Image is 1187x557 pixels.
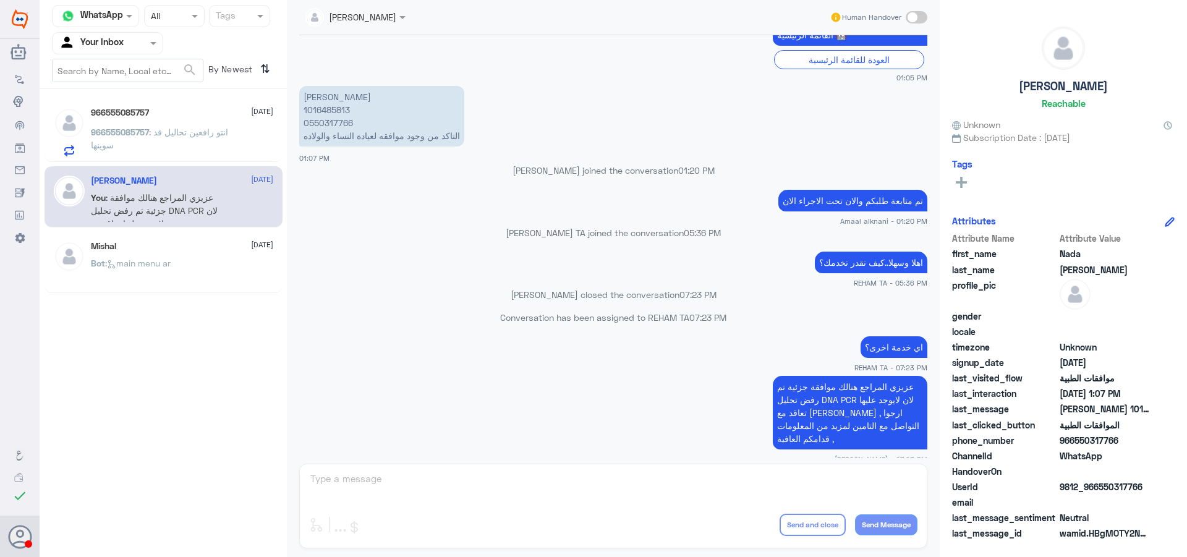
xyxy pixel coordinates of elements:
img: defaultAdmin.png [54,241,85,272]
span: REHAM TA - 05:36 PM [854,278,927,288]
h5: Mishal [91,241,116,252]
span: null [1060,465,1149,478]
p: [PERSON_NAME] closed the conversation [299,288,927,301]
span: null [1060,496,1149,509]
span: UserId [952,480,1057,493]
p: 13/8/2025, 5:36 PM [815,252,927,273]
span: wamid.HBgMOTY2NTUwMzE3NzY2FQIAEhgUM0E4NjE1NTE4NUNDRjE0MDM4OUYA [1060,527,1149,540]
span: 2 [1060,449,1149,462]
span: موافقات الطبية [1060,372,1149,385]
span: gender [952,310,1057,323]
p: 13/8/2025, 7:23 PM [773,376,927,449]
h5: 966555085757 [91,108,149,118]
span: 0 [1060,511,1149,524]
span: 07:23 PM [679,289,717,300]
div: العودة للقائمة الرئيسية [774,50,924,69]
span: 2025-08-13T10:07:19.536Z [1060,387,1149,400]
span: 07:23 PM [689,312,726,323]
span: 966550317766 [1060,434,1149,447]
p: 13/8/2025, 1:07 PM [299,86,464,147]
span: الموافقات الطبية [1060,419,1149,432]
span: last_message_sentiment [952,511,1057,524]
img: whatsapp.png [59,7,77,25]
span: HandoverOn [952,465,1057,478]
span: 9812_966550317766 [1060,480,1149,493]
img: defaultAdmin.png [1042,27,1084,69]
span: You [91,192,106,203]
p: [PERSON_NAME] TA joined the conversation [299,226,927,239]
span: locale [952,325,1057,338]
span: [DATE] [251,106,273,117]
span: 966555085757 [91,127,149,137]
span: : main menu ar [105,258,171,268]
span: email [952,496,1057,509]
span: 01:20 PM [678,165,715,176]
span: first_name [952,247,1057,260]
span: [DATE] [251,239,273,250]
span: last_clicked_button [952,419,1057,432]
span: Attribute Value [1060,232,1149,245]
div: Tags [214,9,236,25]
span: Unknown [1060,341,1149,354]
h6: Attributes [952,215,996,226]
button: Send Message [855,514,917,535]
span: null [1060,310,1149,323]
input: Search by Name, Local etc… [53,59,203,82]
span: : عزيزي المراجع هنالك موافقة جزئية تم رفض تحليل DNA PCR لان لايوجد عليها تعاقد مع [PERSON_NAME] ,... [91,192,227,268]
span: Abdullah [1060,263,1149,276]
span: profile_pic [952,279,1057,307]
span: last_interaction [952,387,1057,400]
span: By Newest [203,59,255,83]
span: timezone [952,341,1057,354]
p: [PERSON_NAME] joined the conversation [299,164,927,177]
img: defaultAdmin.png [54,176,85,206]
h6: Tags [952,158,972,169]
span: last_visited_flow [952,372,1057,385]
span: last_message_id [952,527,1057,540]
span: ندى عبدالله الرصيص 1016485813 0550317766 التاكد من وجود موافقه لعيادة النساء والولاده [1060,402,1149,415]
span: [PERSON_NAME] - 07:23 PM [835,454,927,464]
span: null [1060,325,1149,338]
h5: Nada Abdullah [91,176,157,186]
h5: [PERSON_NAME] [1019,79,1108,93]
span: Amaal alknani - 01:20 PM [840,216,927,226]
span: ChannelId [952,449,1057,462]
span: 2025-08-13T10:05:26.007Z [1060,356,1149,369]
p: 13/8/2025, 7:23 PM [861,336,927,358]
button: search [182,60,197,80]
img: defaultAdmin.png [1060,279,1091,310]
i: check [12,488,27,503]
img: defaultAdmin.png [54,108,85,138]
span: last_name [952,263,1057,276]
span: Unknown [952,118,1000,131]
button: Avatar [8,525,32,548]
span: last_message [952,402,1057,415]
span: : انتو رافعين تحاليل قد سوينها [91,127,228,150]
h6: Reachable [1042,98,1086,109]
img: Widebot Logo [12,9,28,29]
p: Conversation has been assigned to REHAM TA [299,311,927,324]
span: search [182,62,197,77]
p: 13/8/2025, 1:20 PM [778,190,927,211]
span: 01:07 PM [299,154,330,162]
button: Send and close [780,514,846,536]
span: signup_date [952,356,1057,369]
span: Human Handover [842,12,901,23]
span: 01:05 PM [896,72,927,83]
img: yourInbox.svg [59,34,77,53]
span: Nada [1060,247,1149,260]
span: Subscription Date : [DATE] [952,131,1175,144]
span: REHAM TA - 07:23 PM [854,362,927,373]
span: phone_number [952,434,1057,447]
span: Bot [91,258,105,268]
span: Attribute Name [952,232,1057,245]
span: 05:36 PM [684,227,721,238]
span: [DATE] [251,174,273,185]
i: ⇅ [260,59,270,79]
